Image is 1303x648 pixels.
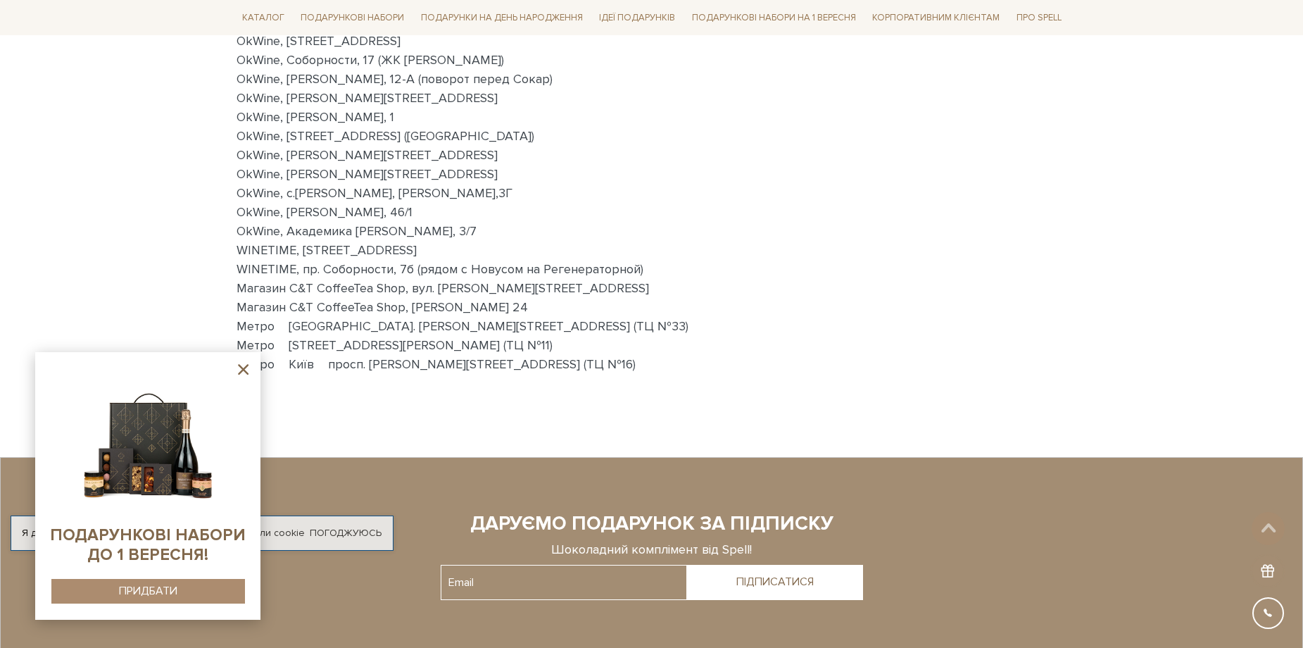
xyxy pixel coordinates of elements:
a: Ідеї подарунків [593,7,681,29]
a: Подарункові набори [295,7,410,29]
a: файли cookie [241,527,305,539]
a: Подарунки на День народження [415,7,588,29]
div: Я дозволяю [DOMAIN_NAME] використовувати [11,527,393,540]
a: Каталог [237,7,290,29]
a: Подарункові набори на 1 Вересня [686,6,862,30]
a: Про Spell [1011,7,1067,29]
a: Корпоративним клієнтам [867,6,1005,30]
a: Погоджуюсь [310,527,382,540]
